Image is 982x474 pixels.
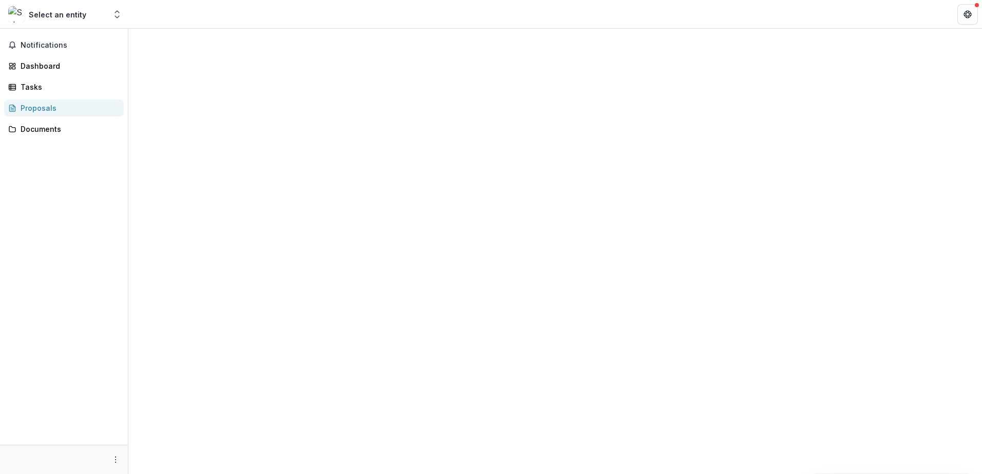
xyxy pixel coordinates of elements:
[21,103,116,113] div: Proposals
[29,9,86,20] div: Select an entity
[8,6,25,23] img: Select an entity
[110,4,124,25] button: Open entity switcher
[4,37,124,53] button: Notifications
[4,78,124,95] a: Tasks
[21,41,120,50] span: Notifications
[4,121,124,137] a: Documents
[4,100,124,116] a: Proposals
[4,57,124,74] a: Dashboard
[957,4,978,25] button: Get Help
[21,82,116,92] div: Tasks
[109,453,122,466] button: More
[21,124,116,134] div: Documents
[21,61,116,71] div: Dashboard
